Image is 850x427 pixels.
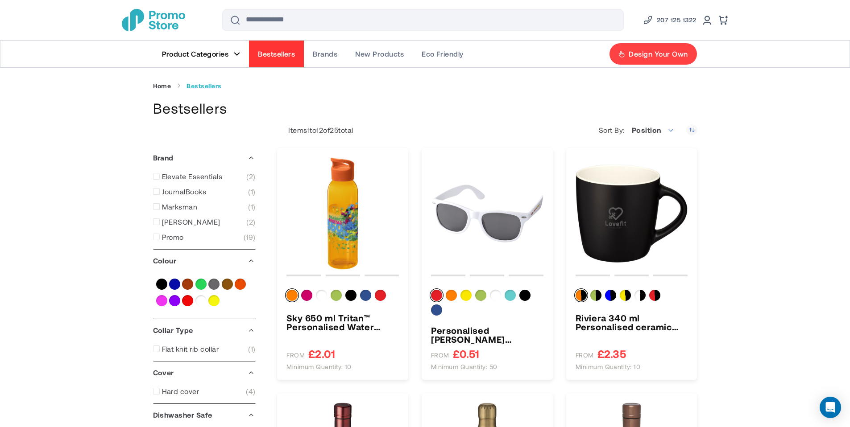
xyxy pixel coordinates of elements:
[153,233,256,242] a: Promo 19
[169,279,180,290] a: Blue
[258,49,295,58] span: Bestsellers
[153,172,256,181] a: Elevate Essentials 2
[169,295,180,306] a: Purple
[597,348,626,359] span: £2.35
[519,290,531,301] div: Solid black
[153,202,256,211] a: Marksman 1
[248,345,255,353] span: 1
[431,351,449,359] span: FROM
[153,99,697,118] h1: Bestsellers
[649,290,660,301] div: Solid black&Red
[627,121,680,139] span: Position
[286,157,399,270] img: Sky 650 ml Tritan™ Personalised Water Bottle
[153,147,256,169] div: Brand
[590,290,601,301] div: Solid black&Lime
[657,15,697,25] span: 207 125 1322
[286,290,399,304] div: Colour
[490,290,501,301] div: White
[286,313,399,331] a: Sky 650 ml Tritan™ Personalised Water Bottle
[182,295,193,306] a: Red
[475,290,486,301] div: Lime
[307,126,310,134] span: 1
[153,250,256,272] div: Colour
[576,290,587,301] div: Solid black&Orange
[576,290,688,304] div: Colour
[244,233,256,242] span: 19
[162,187,207,196] span: JournalBooks
[313,49,337,58] span: Brands
[162,202,198,211] span: Marksman
[308,348,335,359] span: £2.01
[246,172,255,181] span: 2
[375,290,386,301] div: Red
[505,290,516,301] div: Aqua blue
[153,82,171,90] a: Home
[248,202,255,211] span: 1
[208,295,220,306] a: Yellow
[345,290,357,301] div: Solid black
[286,351,305,359] span: FROM
[222,279,233,290] a: Natural
[235,279,246,290] a: Orange
[248,187,255,196] span: 1
[246,218,255,226] span: 2
[162,172,223,181] span: Elevate Essentials
[316,290,327,301] div: White
[286,290,298,301] div: Orange
[605,290,616,301] div: Solid black&Blue
[153,404,256,426] div: Dishwasher Safe
[431,290,442,301] div: Red
[182,279,193,290] a: Brown
[431,326,543,344] h3: Personalised [PERSON_NAME] Sunglasses
[277,126,353,135] p: Items to of total
[331,290,342,301] div: Lime
[634,290,646,301] div: Solid black&White
[246,387,255,396] span: 4
[162,49,229,58] span: Product Categories
[431,304,442,316] div: Royal blue
[643,15,697,25] a: Phone
[576,157,688,270] img: Riviera 340 ml Personalised ceramic mug
[156,295,167,306] a: Pink
[431,326,543,344] a: Personalised Sun Ray Sunglasses
[122,9,185,31] img: Promotional Merchandise
[460,290,472,301] div: Yellow
[208,279,220,290] a: Grey
[431,363,498,371] span: Minimum quantity: 50
[156,279,167,290] a: Black
[162,218,220,226] span: [PERSON_NAME]
[153,387,256,396] a: Hard cover 4
[453,348,479,359] span: £0.51
[316,126,323,134] span: 12
[286,363,352,371] span: Minimum quantity: 10
[576,363,641,371] span: Minimum quantity: 10
[122,9,185,31] a: store logo
[195,279,207,290] a: Green
[620,290,631,301] div: Solid black&Yellow
[355,49,404,58] span: New Products
[576,313,688,331] h3: Riviera 340 ml Personalised ceramic mug
[162,233,184,242] span: Promo
[446,290,457,301] div: Orange
[422,49,464,58] span: Eco Friendly
[431,157,543,270] img: Personalised Sun Ray Sunglasses
[599,126,627,135] label: Sort By
[153,218,256,226] a: [PERSON_NAME] 2
[187,82,221,90] strong: Bestsellers
[153,361,256,384] div: Cover
[153,319,256,341] div: Collar Type
[301,290,312,301] div: Magenta
[195,295,207,306] a: White
[153,187,256,196] a: JournalBooks 1
[686,124,697,135] a: Set Descending Direction
[330,126,338,134] span: 25
[162,387,199,396] span: Hard cover
[162,345,219,353] span: Flat knit rib collar
[576,351,594,359] span: FROM
[629,49,688,58] span: Design Your Own
[632,126,661,134] span: Position
[153,345,256,353] a: Flat knit rib collar 1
